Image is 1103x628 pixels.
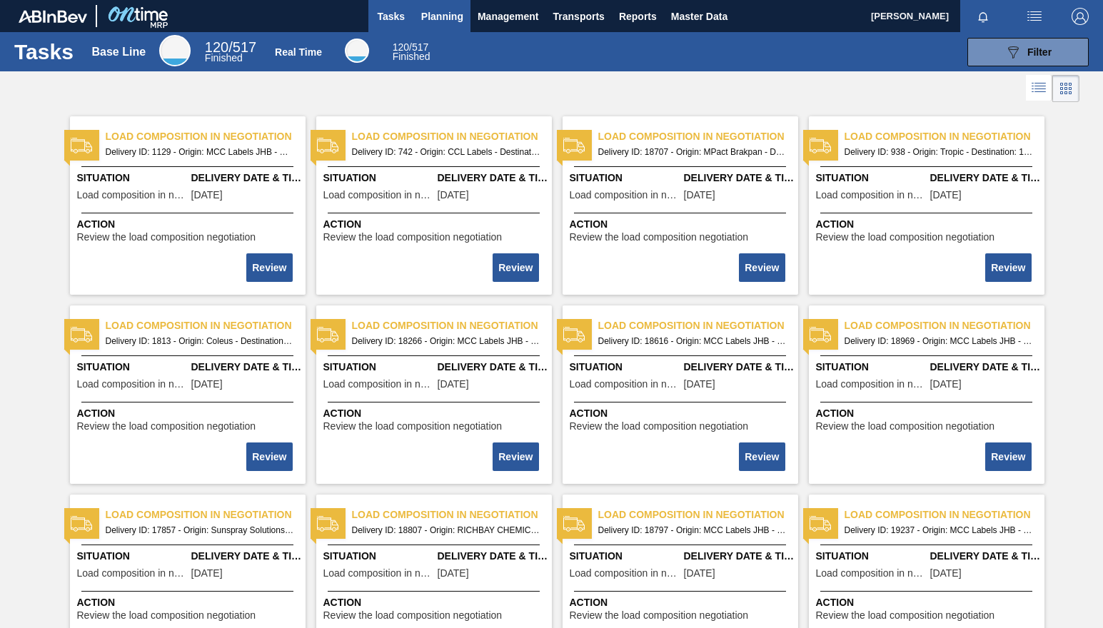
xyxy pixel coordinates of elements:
[352,522,540,538] span: Delivery ID: 18807 - Origin: RICHBAY CHEMICALS PTY LTD - Destination: 1SE
[317,135,338,156] img: status
[987,441,1032,472] div: Complete task: 2269362
[323,549,434,564] span: Situation
[930,549,1041,564] span: Delivery Date & Time
[810,324,831,345] img: status
[930,379,962,390] span: 09/12/2025,
[191,171,302,186] span: Delivery Date & Time
[816,190,927,201] span: Load composition in negotiation
[570,190,680,201] span: Load composition in negotiation
[393,41,409,53] span: 120
[985,442,1031,471] button: Review
[191,360,302,375] span: Delivery Date & Time
[323,379,434,390] span: Load composition in negotiation
[570,595,795,610] span: Action
[393,43,430,61] div: Real Time
[619,8,657,25] span: Reports
[317,513,338,535] img: status
[570,568,680,579] span: Load composition in negotiation
[1027,46,1052,58] span: Filter
[1052,75,1079,102] div: Card Vision
[352,507,552,522] span: Load composition in negotiation
[598,144,787,160] span: Delivery ID: 18707 - Origin: MPact Brakpan - Destination: 1SD
[816,406,1041,421] span: Action
[739,442,785,471] button: Review
[191,379,223,390] span: 06/02/2023,
[106,507,306,522] span: Load composition in negotiation
[106,333,294,349] span: Delivery ID: 1813 - Origin: Coleus - Destination: 1SD
[845,318,1044,333] span: Load composition in negotiation
[19,10,87,23] img: TNhmsLtSVTkK8tSr43FrP2fwEKptu5GPRR3wAAAABJRU5ErkJggg==
[77,549,188,564] span: Situation
[553,8,605,25] span: Transports
[352,129,552,144] span: Load composition in negotiation
[323,171,434,186] span: Situation
[323,190,434,201] span: Load composition in negotiation
[246,442,292,471] button: Review
[159,35,191,66] div: Base Line
[323,360,434,375] span: Situation
[739,253,785,282] button: Review
[205,39,228,55] span: 120
[816,379,927,390] span: Load composition in negotiation
[967,38,1089,66] button: Filter
[570,421,749,432] span: Review the load composition negotiation
[191,568,223,579] span: 08/11/2025,
[205,52,243,64] span: Finished
[1072,8,1089,25] img: Logout
[345,39,369,63] div: Real Time
[438,360,548,375] span: Delivery Date & Time
[191,549,302,564] span: Delivery Date & Time
[570,232,749,243] span: Review the load composition negotiation
[77,421,256,432] span: Review the load composition negotiation
[570,549,680,564] span: Situation
[438,190,469,201] span: 01/27/2023,
[845,129,1044,144] span: Load composition in negotiation
[205,39,256,55] span: / 517
[816,568,927,579] span: Load composition in negotiation
[438,379,469,390] span: 08/20/2025,
[985,253,1031,282] button: Review
[393,51,430,62] span: Finished
[71,513,92,535] img: status
[77,406,302,421] span: Action
[740,252,786,283] div: Complete task: 2269357
[810,135,831,156] img: status
[493,442,538,471] button: Review
[71,324,92,345] img: status
[987,252,1032,283] div: Complete task: 2269358
[684,568,715,579] span: 09/08/2025,
[77,232,256,243] span: Review the load composition negotiation
[77,610,256,621] span: Review the load composition negotiation
[106,318,306,333] span: Load composition in negotiation
[570,379,680,390] span: Load composition in negotiation
[684,190,715,201] span: 09/05/2025,
[570,217,795,232] span: Action
[438,568,469,579] span: 09/08/2025,
[438,171,548,186] span: Delivery Date & Time
[77,171,188,186] span: Situation
[77,360,188,375] span: Situation
[275,46,322,58] div: Real Time
[816,595,1041,610] span: Action
[71,135,92,156] img: status
[77,217,302,232] span: Action
[323,421,503,432] span: Review the load composition negotiation
[960,6,1006,26] button: Notifications
[323,217,548,232] span: Action
[77,190,188,201] span: Load composition in negotiation
[845,522,1033,538] span: Delivery ID: 19237 - Origin: MCC Labels JHB - Destination: 1SE
[92,46,146,59] div: Base Line
[816,421,995,432] span: Review the load composition negotiation
[323,568,434,579] span: Load composition in negotiation
[317,324,338,345] img: status
[816,171,927,186] span: Situation
[421,8,463,25] span: Planning
[563,135,585,156] img: status
[77,568,188,579] span: Load composition in negotiation
[563,513,585,535] img: status
[570,171,680,186] span: Situation
[1026,8,1043,25] img: userActions
[684,360,795,375] span: Delivery Date & Time
[246,253,292,282] button: Review
[671,8,727,25] span: Master Data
